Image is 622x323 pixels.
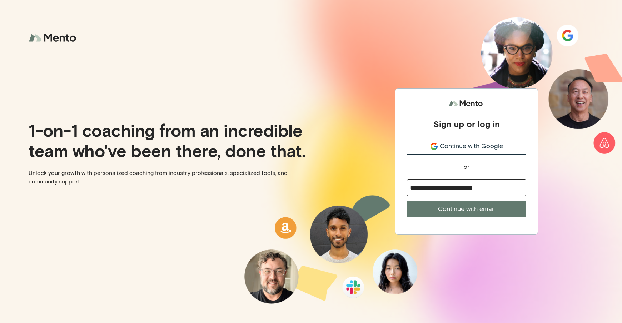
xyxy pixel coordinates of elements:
[407,138,526,155] button: Continue with Google
[29,169,305,186] p: Unlock your growth with personalized coaching from industry professionals, specialized tools, and...
[449,97,484,110] img: logo.svg
[464,163,469,171] div: or
[29,29,79,47] img: logo
[433,118,500,129] div: Sign up or log in
[440,141,503,151] span: Continue with Google
[29,120,305,160] p: 1-on-1 coaching from an incredible team who've been there, done that.
[407,201,526,217] button: Continue with email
